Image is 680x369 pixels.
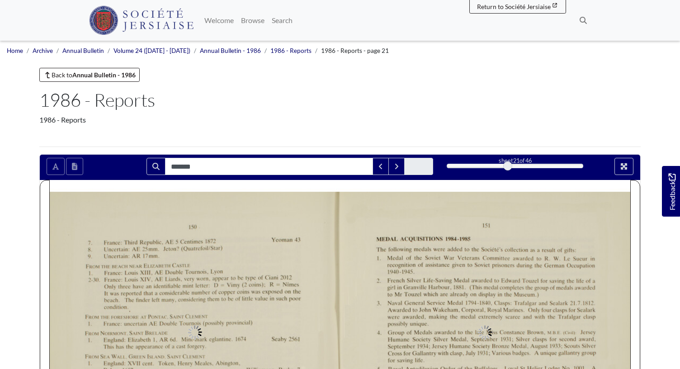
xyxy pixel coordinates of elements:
[614,158,633,175] button: Full screen mode
[165,158,373,175] input: Search for
[268,11,296,29] a: Search
[89,4,194,37] a: Société Jersiaise logo
[270,47,312,54] a: 1986 - Reports
[321,47,389,54] span: 1986 - Reports - page 21
[146,158,165,175] button: Search
[62,47,104,54] a: Annual Bulletin
[7,47,23,54] a: Home
[201,11,237,29] a: Welcome
[89,6,194,35] img: Société Jersiaise
[477,3,551,10] span: Return to Société Jersiaise
[388,158,405,175] button: Next Match
[513,157,519,164] span: 21
[113,47,190,54] a: Volume 24 ([DATE] - [DATE])
[447,156,583,165] div: sheet of 46
[662,166,680,217] a: Would you like to provide feedback?
[33,47,53,54] a: Archive
[200,47,261,54] a: Annual Bulletin - 1986
[39,68,140,82] a: Back toAnnual Bulletin - 1986
[66,158,83,175] button: Open transcription window
[72,71,136,79] strong: Annual Bulletin - 1986
[47,158,65,175] button: Toggle text selection (Alt+T)
[39,114,641,125] div: 1986 - Reports
[39,89,641,111] h1: 1986 - Reports
[666,174,677,210] span: Feedback
[237,11,268,29] a: Browse
[373,158,389,175] button: Previous Match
